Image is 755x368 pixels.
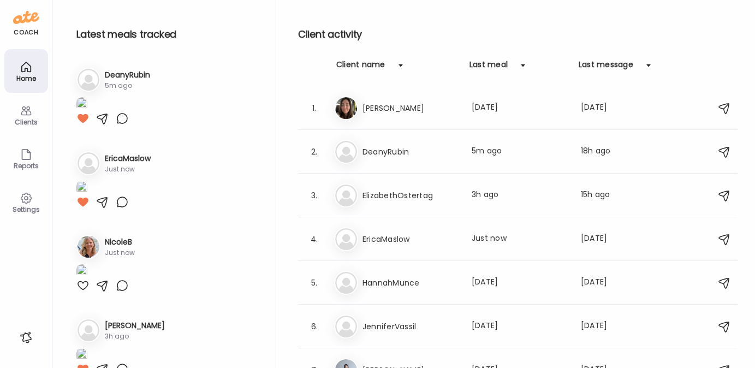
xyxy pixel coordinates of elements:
[335,97,357,119] img: avatars%2FAaUPpAz4UBePyDKK2OMJTfZ0WR82
[581,145,623,158] div: 18h ago
[76,264,87,279] img: images%2FkkLrUY8seuY0oYXoW3rrIxSZDCE3%2FTYmLJUvk3jWhmNFFoZJ9%2FlMSeonRfODdEwi9pgfSJ_1080
[105,331,165,341] div: 3h ago
[76,26,258,43] h2: Latest meals tracked
[335,228,357,250] img: bg-avatar-default.svg
[105,81,150,91] div: 5m ago
[14,28,38,37] div: coach
[335,272,357,294] img: bg-avatar-default.svg
[7,206,46,213] div: Settings
[472,276,568,289] div: [DATE]
[472,102,568,115] div: [DATE]
[308,145,321,158] div: 2.
[581,189,623,202] div: 15h ago
[581,102,623,115] div: [DATE]
[308,233,321,246] div: 4.
[105,69,150,81] h3: DeanyRubin
[335,316,357,337] img: bg-avatar-default.svg
[7,118,46,126] div: Clients
[362,145,459,158] h3: DeanyRubin
[335,185,357,206] img: bg-avatar-default.svg
[7,75,46,82] div: Home
[105,236,135,248] h3: NicoleB
[581,320,623,333] div: [DATE]
[105,153,151,164] h3: EricaMaslow
[308,102,321,115] div: 1.
[472,233,568,246] div: Just now
[362,233,459,246] h3: EricaMaslow
[362,276,459,289] h3: HannahMunce
[308,276,321,289] div: 5.
[76,348,87,363] img: images%2Fvrxxq8hx67gXpjBZ45R0tDyoZHb2%2Fwnh6ZGRKWz3ChaeBJ17c%2FwsEc1lL6x71NcXV9yQoi_1080
[362,320,459,333] h3: JenniferVassil
[78,319,99,341] img: bg-avatar-default.svg
[105,320,165,331] h3: [PERSON_NAME]
[362,102,459,115] h3: [PERSON_NAME]
[105,248,135,258] div: Just now
[308,320,321,333] div: 6.
[308,189,321,202] div: 3.
[335,141,357,163] img: bg-avatar-default.svg
[78,152,99,174] img: bg-avatar-default.svg
[76,181,87,195] img: images%2FDX5FV1kV85S6nzT6xewNQuLsvz72%2FlgOeWanW4QXhPjbpvpPx%2Fnjb0zL5mXbWLYczTfdTI_1080
[469,59,508,76] div: Last meal
[336,59,385,76] div: Client name
[78,69,99,91] img: bg-avatar-default.svg
[298,26,738,43] h2: Client activity
[579,59,633,76] div: Last message
[581,276,623,289] div: [DATE]
[105,164,151,174] div: Just now
[13,9,39,26] img: ate
[581,233,623,246] div: [DATE]
[76,97,87,112] img: images%2FT4hpSHujikNuuNlp83B0WiiAjC52%2Fc72GVDKWv2BbHj59Sc05%2FpAn939SMTfdvszLA921v_1080
[78,236,99,258] img: avatars%2FkkLrUY8seuY0oYXoW3rrIxSZDCE3
[472,189,568,202] div: 3h ago
[7,162,46,169] div: Reports
[362,189,459,202] h3: ElizabethOstertag
[472,320,568,333] div: [DATE]
[472,145,568,158] div: 5m ago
